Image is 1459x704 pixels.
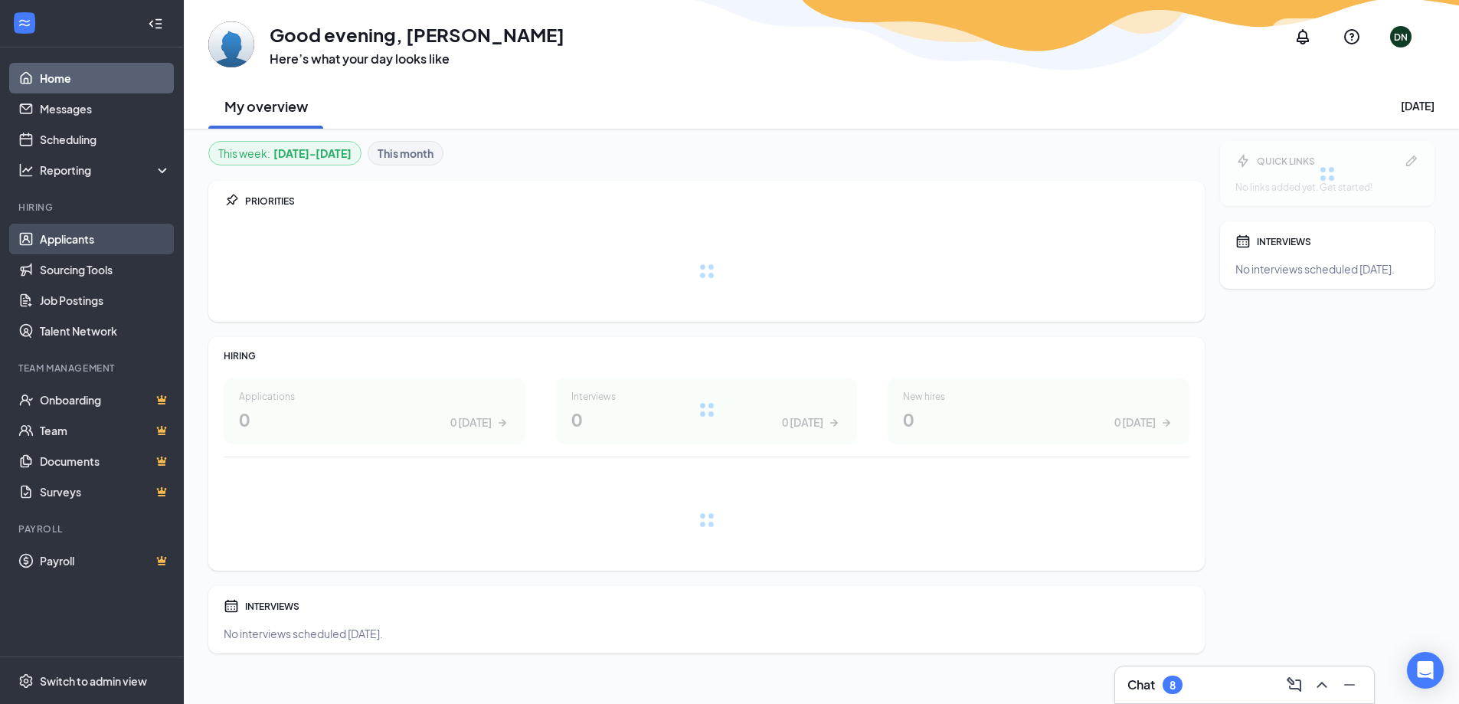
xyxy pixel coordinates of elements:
h3: Here’s what your day looks like [270,51,564,67]
div: INTERVIEWS [1257,235,1419,248]
div: Reporting [40,162,172,178]
a: SurveysCrown [40,476,171,507]
h2: My overview [224,97,308,116]
div: Open Intercom Messenger [1407,652,1444,689]
a: Scheduling [40,124,171,155]
div: Payroll [18,522,168,535]
div: PRIORITIES [245,195,1189,208]
svg: ChevronUp [1313,676,1331,694]
svg: Collapse [148,16,163,31]
svg: QuestionInfo [1343,28,1361,46]
a: Messages [40,93,171,124]
b: [DATE] - [DATE] [273,145,352,162]
a: PayrollCrown [40,545,171,576]
b: This month [378,145,433,162]
svg: Pin [224,193,239,208]
a: Applicants [40,224,171,254]
div: Team Management [18,362,168,375]
a: DocumentsCrown [40,446,171,476]
div: 8 [1169,679,1176,692]
svg: Notifications [1294,28,1312,46]
svg: Calendar [1235,234,1251,249]
svg: Calendar [224,598,239,614]
div: Hiring [18,201,168,214]
div: No interviews scheduled [DATE]. [224,626,1189,641]
a: Talent Network [40,316,171,346]
svg: Settings [18,673,34,689]
div: [DATE] [1401,98,1434,113]
button: ComposeMessage [1282,673,1307,697]
div: Switch to admin view [40,673,147,689]
svg: Analysis [18,162,34,178]
div: This week : [218,145,352,162]
svg: Minimize [1340,676,1359,694]
a: OnboardingCrown [40,385,171,415]
a: TeamCrown [40,415,171,446]
h1: Good evening, [PERSON_NAME] [270,21,564,47]
div: No interviews scheduled [DATE]. [1235,261,1419,277]
button: Minimize [1337,673,1362,697]
svg: WorkstreamLogo [17,15,32,31]
button: ChevronUp [1310,673,1334,697]
svg: ComposeMessage [1285,676,1304,694]
a: Home [40,63,171,93]
a: Sourcing Tools [40,254,171,285]
div: HIRING [224,349,1189,362]
h3: Chat [1127,676,1155,693]
div: INTERVIEWS [245,600,1189,613]
img: David Nichols [208,21,254,67]
a: Job Postings [40,285,171,316]
div: DN [1394,31,1408,44]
